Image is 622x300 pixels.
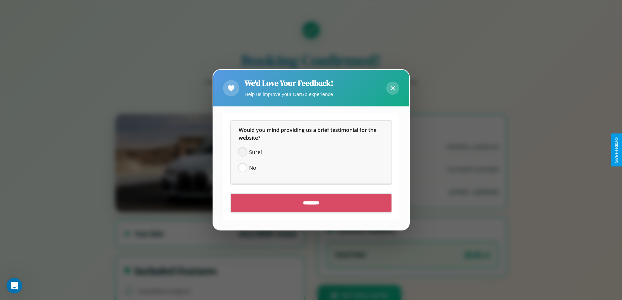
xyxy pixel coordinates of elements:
h2: We'd Love Your Feedback! [245,78,333,88]
div: Give Feedback [614,137,619,163]
iframe: Intercom live chat [7,278,22,293]
span: Sure! [249,149,262,156]
span: Would you mind providing us a brief testimonial for the website? [239,127,378,142]
span: No [249,164,256,172]
p: Help us improve your CarGo experience [245,90,333,99]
